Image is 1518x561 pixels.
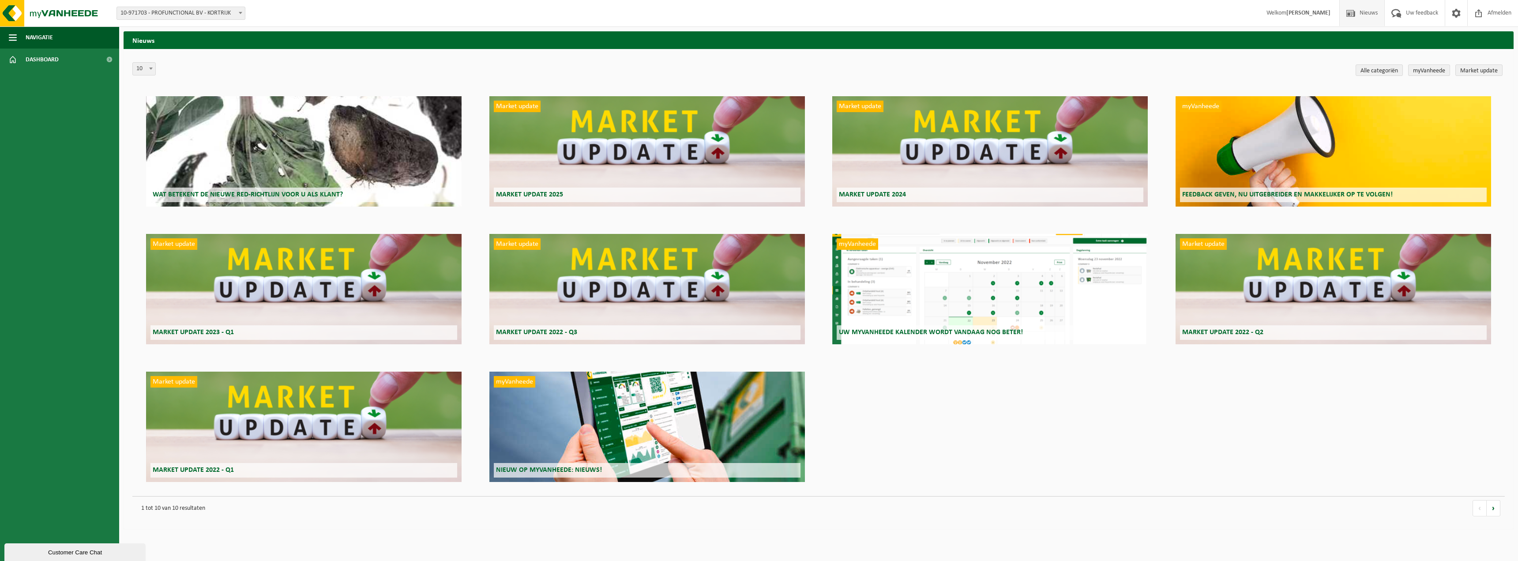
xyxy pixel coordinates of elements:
iframe: chat widget [4,542,147,561]
a: vorige [1473,500,1487,516]
span: Market update [150,238,197,250]
a: Market update [1455,64,1503,76]
a: myVanheede Nieuw op myVanheede: Nieuws! [489,372,805,482]
span: Market update 2022 - Q3 [496,329,577,336]
a: myVanheede Uw myVanheede kalender wordt vandaag nog beter! [832,234,1148,344]
span: Dashboard [26,49,59,71]
a: myVanheede Feedback geven, nu uitgebreider en makkelijker op te volgen! [1176,96,1491,207]
span: Feedback geven, nu uitgebreider en makkelijker op te volgen! [1182,191,1393,198]
span: Uw myVanheede kalender wordt vandaag nog beter! [839,329,1023,336]
span: Navigatie [26,26,53,49]
span: Market update [1180,238,1227,250]
span: Market update 2023 - Q1 [153,329,234,336]
span: myVanheede [494,376,535,388]
span: Market update 2025 [496,191,563,198]
strong: [PERSON_NAME] [1286,10,1330,16]
h2: Nieuws [124,31,1514,49]
a: Market update Market update 2023 - Q1 [146,234,462,344]
a: Market update Market update 2022 - Q2 [1176,234,1491,344]
span: Market update 2022 - Q2 [1182,329,1263,336]
span: Wat betekent de nieuwe RED-richtlijn voor u als klant? [153,191,343,198]
span: Market update [494,238,541,250]
span: Market update [494,101,541,112]
span: 10-971703 - PROFUNCTIONAL BV - KORTRIJK [116,7,245,20]
span: Market update 2024 [839,191,906,198]
span: 10-971703 - PROFUNCTIONAL BV - KORTRIJK [117,7,245,19]
p: 1 tot 10 van 10 resultaten [137,501,1464,516]
span: myVanheede [1180,101,1221,112]
span: Market update 2022 - Q1 [153,467,234,474]
span: Market update [150,376,197,388]
a: Alle categoriën [1356,64,1403,76]
a: Market update Market update 2025 [489,96,805,207]
a: Market update Market update 2024 [832,96,1148,207]
span: 10 [132,62,156,75]
a: Market update Market update 2022 - Q1 [146,372,462,482]
span: 10 [133,63,155,75]
span: Nieuw op myVanheede: Nieuws! [496,467,602,474]
a: Wat betekent de nieuwe RED-richtlijn voor u als klant? [146,96,462,207]
span: Market update [837,101,883,112]
a: volgende [1487,500,1500,516]
a: myVanheede [1408,64,1450,76]
span: myVanheede [837,238,878,250]
a: Market update Market update 2022 - Q3 [489,234,805,344]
